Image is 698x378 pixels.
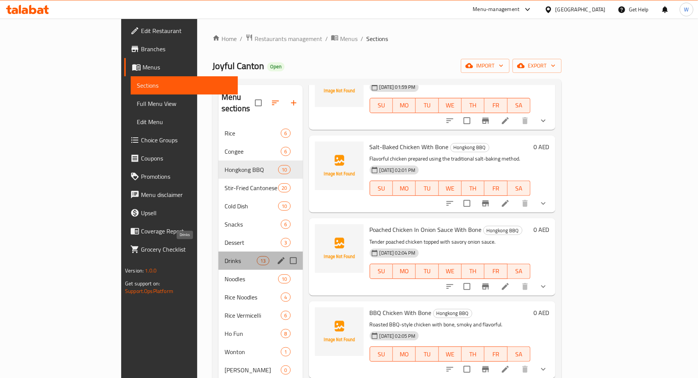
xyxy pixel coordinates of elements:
span: [DATE] 01:59 PM [377,83,419,91]
p: Flavorful chicken prepared using the traditional salt-baking method. [370,154,530,164]
li: / [361,34,363,43]
button: sort-choices [441,112,459,130]
button: SA [508,181,530,196]
a: Full Menu View [131,94,238,113]
div: items [281,311,290,320]
a: Support.OpsPlatform [125,286,173,296]
span: Select all sections [250,95,266,111]
span: W [684,5,689,14]
div: Hongkong BBQ [483,226,522,235]
span: WE [442,266,459,277]
li: / [325,34,328,43]
div: Rice Noodles4 [218,288,303,306]
span: TU [419,349,435,360]
span: WE [442,349,459,360]
span: Dessert [225,238,281,247]
span: SA [511,266,527,277]
li: / [240,34,242,43]
img: BBQ Chicken With Bone [315,307,364,356]
span: Choice Groups [141,135,232,145]
button: SU [370,98,393,113]
a: Edit Menu [131,113,238,131]
button: FR [484,264,507,279]
span: Sections [137,81,232,90]
a: Sections [131,76,238,94]
a: Edit menu item [501,282,510,291]
span: 6 [281,312,290,319]
div: Rice Vermicelli6 [218,306,303,324]
a: Menu disclaimer [124,186,238,204]
a: Choice Groups [124,131,238,149]
span: 6 [281,221,290,228]
img: Salt-Baked Chicken With Bone [315,142,364,190]
span: Select to update [459,195,475,211]
h2: Menu sections [222,91,255,114]
h6: 0 AED [533,224,549,235]
span: Menu disclaimer [141,190,232,199]
button: WE [439,346,462,362]
span: MO [396,349,413,360]
button: MO [393,264,416,279]
span: Snacks [225,220,281,229]
div: items [278,183,290,192]
button: TH [462,181,484,196]
button: MO [393,346,416,362]
span: Select to update [459,279,475,295]
button: delete [516,277,534,296]
a: Edit Restaurant [124,22,238,40]
a: Branches [124,40,238,58]
button: SA [508,98,530,113]
div: Snacks6 [218,215,303,233]
span: Branches [141,44,232,54]
div: [GEOGRAPHIC_DATA] [556,5,606,14]
span: MO [396,183,413,194]
span: SA [511,183,527,194]
button: Branch-specific-item [476,194,495,213]
span: FR [487,266,504,277]
span: Hongkong BBQ [451,143,489,152]
button: TU [416,181,438,196]
a: Menus [124,58,238,76]
span: Upsell [141,208,232,217]
span: SU [373,100,390,111]
h6: 0 AED [533,142,549,152]
span: WE [442,183,459,194]
span: SU [373,349,390,360]
span: Menus [142,63,232,72]
span: Rice Noodles [225,293,281,302]
button: Branch-specific-item [476,277,495,296]
a: Coupons [124,149,238,167]
span: 6 [281,148,290,155]
div: items [281,129,290,138]
a: Promotions [124,167,238,186]
button: FR [484,98,507,113]
span: Edit Menu [137,117,232,126]
span: Poached Chicken In Onion Sauce With Bone [370,224,482,235]
span: Grocery Checklist [141,245,232,254]
svg: Show Choices [539,365,548,374]
div: items [281,238,290,247]
span: Stir-Fried Cantonese Cuisine [225,183,278,192]
span: FR [487,100,504,111]
span: Menus [340,34,358,43]
div: Ho Fun8 [218,324,303,343]
span: TH [465,266,481,277]
span: 10 [279,276,290,283]
span: Edit Restaurant [141,26,232,35]
span: TH [465,100,481,111]
button: import [461,59,510,73]
button: TU [416,98,438,113]
div: Cold Dish10 [218,197,303,215]
span: TU [419,266,435,277]
div: items [281,220,290,229]
span: Cold Dish [225,202,278,211]
span: SU [373,266,390,277]
span: Joyful Canton [212,57,264,74]
div: Noodles10 [218,270,303,288]
div: Congee6 [218,142,303,161]
div: Hongkong BBQ [225,165,278,174]
button: TH [462,264,484,279]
